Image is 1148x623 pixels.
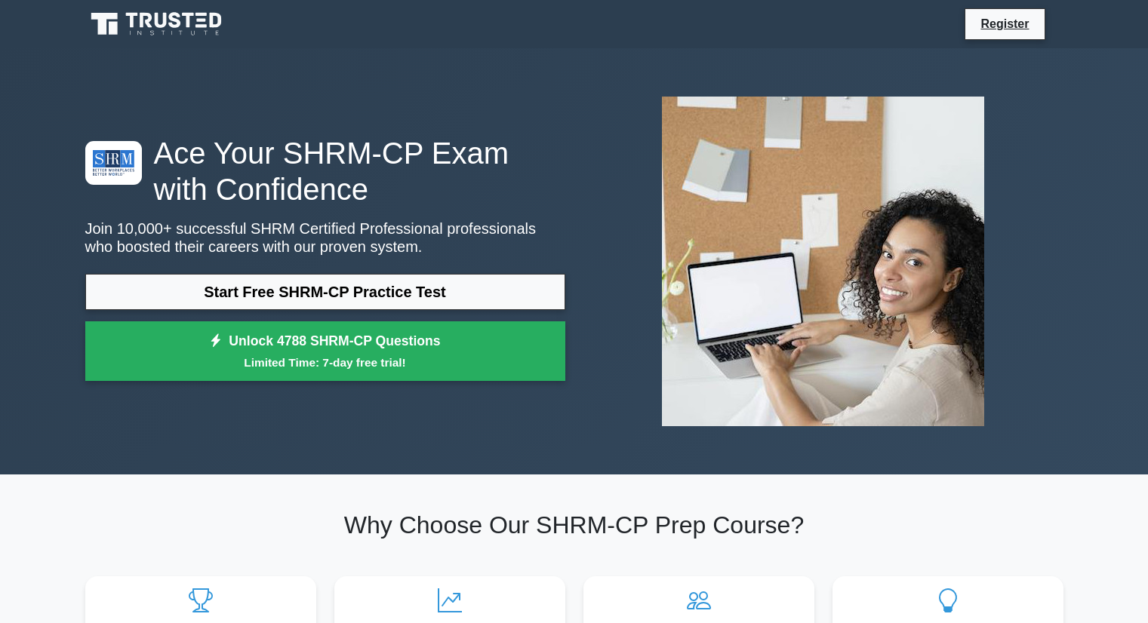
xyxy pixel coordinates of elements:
a: Start Free SHRM-CP Practice Test [85,274,565,310]
h2: Why Choose Our SHRM-CP Prep Course? [85,511,1063,539]
small: Limited Time: 7-day free trial! [104,354,546,371]
h1: Ace Your SHRM-CP Exam with Confidence [85,135,565,207]
a: Register [971,14,1038,33]
p: Join 10,000+ successful SHRM Certified Professional professionals who boosted their careers with ... [85,219,565,256]
a: Unlock 4788 SHRM-CP QuestionsLimited Time: 7-day free trial! [85,321,565,382]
